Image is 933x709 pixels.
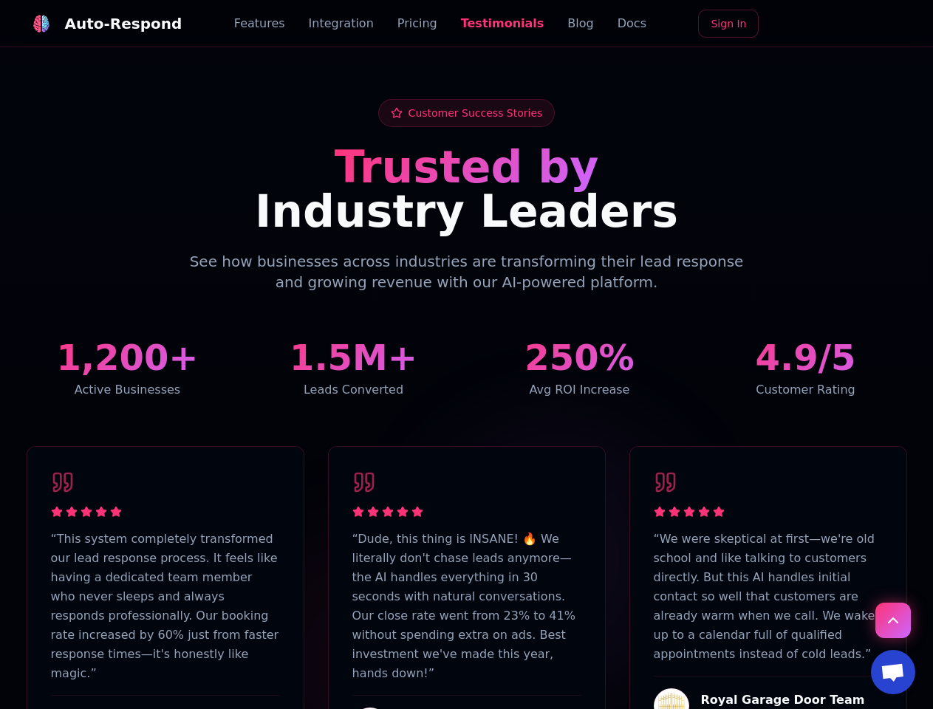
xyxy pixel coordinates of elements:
p: “ We were skeptical at first—we're old school and like talking to customers directly. But this AI... [654,530,883,664]
a: Integration [309,15,374,32]
p: See how businesses across industries are transforming their lead response and growing revenue wit... [183,251,751,292]
div: Auto-Respond [65,13,182,34]
p: “ Dude, this thing is INSANE! 🔥 We literally don't chase leads anymore—the AI handles everything ... [352,530,581,683]
span: Industry Leaders [255,185,678,237]
p: “ This system completely transformed our lead response process. It feels like having a dedicated ... [51,530,280,683]
div: 1,200+ [27,340,229,375]
span: Customer Success Stories [409,106,543,120]
div: Leads Converted [253,381,455,399]
iframe: Sign in with Google Button [763,8,914,41]
a: Testimonials [461,15,544,32]
a: Docs [618,15,646,32]
div: Avg ROI Increase [479,381,681,399]
img: logo.svg [33,15,50,32]
a: Auto-Respond [27,9,182,38]
span: Trusted by [335,141,599,193]
a: Blog [567,15,593,32]
button: Scroll to top [875,603,911,638]
h4: Royal Garage Door Team [701,691,865,709]
a: Sign In [698,10,759,38]
a: Features [234,15,285,32]
a: Pricing [397,15,437,32]
div: 4.9/5 [705,340,907,375]
div: 1.5M+ [253,340,455,375]
div: 250% [479,340,681,375]
a: Open chat [871,650,915,694]
div: Customer Rating [705,381,907,399]
div: Active Businesses [27,381,229,399]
